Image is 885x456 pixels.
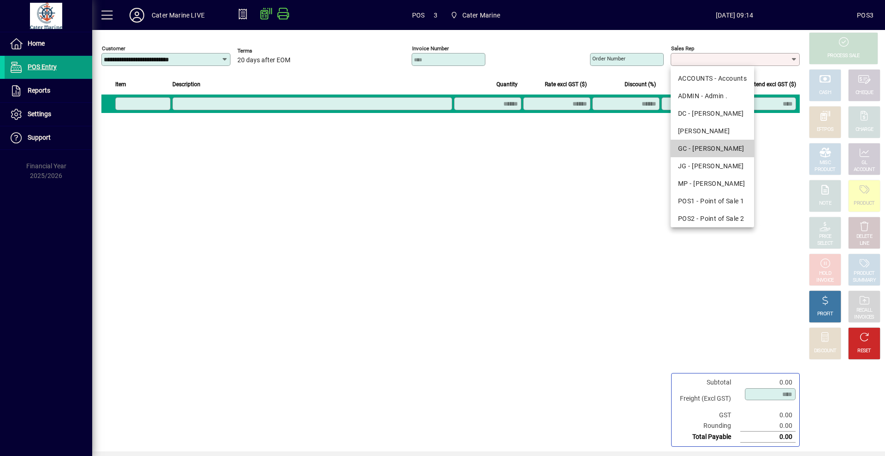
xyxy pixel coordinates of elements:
[678,144,747,154] div: GC - [PERSON_NAME]
[814,348,836,355] div: DISCOUNT
[675,432,740,443] td: Total Payable
[856,233,872,240] div: DELETE
[820,160,831,166] div: MISC
[853,277,876,284] div: SUMMARY
[496,79,518,89] span: Quantity
[748,79,796,89] span: Extend excl GST ($)
[671,45,694,52] mat-label: Sales rep
[5,103,92,126] a: Settings
[675,388,740,410] td: Freight (Excl GST)
[854,166,875,173] div: ACCOUNT
[819,233,832,240] div: PRICE
[740,432,796,443] td: 0.00
[462,8,500,23] span: Cater Marine
[671,157,754,175] mat-option: JG - John Giles
[152,8,205,23] div: Cater Marine LIVE
[412,45,449,52] mat-label: Invoice number
[678,74,747,83] div: ACCOUNTS - Accounts
[671,87,754,105] mat-option: ADMIN - Admin .
[592,55,625,62] mat-label: Order number
[28,134,51,141] span: Support
[857,8,873,23] div: POS3
[860,240,869,247] div: LINE
[861,160,867,166] div: GL
[671,140,754,157] mat-option: GC - Gerard Cantin
[814,166,835,173] div: PRODUCT
[817,240,833,247] div: SELECT
[855,126,873,133] div: CHARGE
[819,89,831,96] div: CASH
[675,410,740,420] td: GST
[854,270,874,277] div: PRODUCT
[28,110,51,118] span: Settings
[545,79,587,89] span: Rate excl GST ($)
[172,79,201,89] span: Description
[115,79,126,89] span: Item
[5,32,92,55] a: Home
[447,7,504,24] span: Cater Marine
[817,126,834,133] div: EFTPOS
[434,8,437,23] span: 3
[819,200,831,207] div: NOTE
[5,126,92,149] a: Support
[678,91,747,101] div: ADMIN - Admin .
[237,48,293,54] span: Terms
[854,200,874,207] div: PRODUCT
[675,420,740,432] td: Rounding
[671,105,754,122] mat-option: DC - Dan Cleaver
[5,79,92,102] a: Reports
[28,63,57,71] span: POS Entry
[237,57,290,64] span: 20 days after EOM
[740,420,796,432] td: 0.00
[102,45,125,52] mat-label: Customer
[857,348,871,355] div: RESET
[28,87,50,94] span: Reports
[740,377,796,388] td: 0.00
[671,192,754,210] mat-option: POS1 - Point of Sale 1
[412,8,425,23] span: POS
[612,8,857,23] span: [DATE] 09:14
[819,270,831,277] div: HOLD
[678,109,747,118] div: DC - [PERSON_NAME]
[678,196,747,206] div: POS1 - Point of Sale 1
[122,7,152,24] button: Profile
[854,314,874,321] div: INVOICES
[671,70,754,87] mat-option: ACCOUNTS - Accounts
[671,210,754,227] mat-option: POS2 - Point of Sale 2
[678,179,747,189] div: MP - [PERSON_NAME]
[855,89,873,96] div: CHEQUE
[817,311,833,318] div: PROFIT
[678,161,747,171] div: JG - [PERSON_NAME]
[827,53,860,59] div: PROCESS SALE
[678,214,747,224] div: POS2 - Point of Sale 2
[675,377,740,388] td: Subtotal
[671,122,754,140] mat-option: DEB - Debbie McQuarters
[625,79,656,89] span: Discount (%)
[740,410,796,420] td: 0.00
[856,307,873,314] div: RECALL
[678,126,747,136] div: [PERSON_NAME]
[816,277,833,284] div: INVOICE
[671,175,754,192] mat-option: MP - Margaret Pierce
[28,40,45,47] span: Home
